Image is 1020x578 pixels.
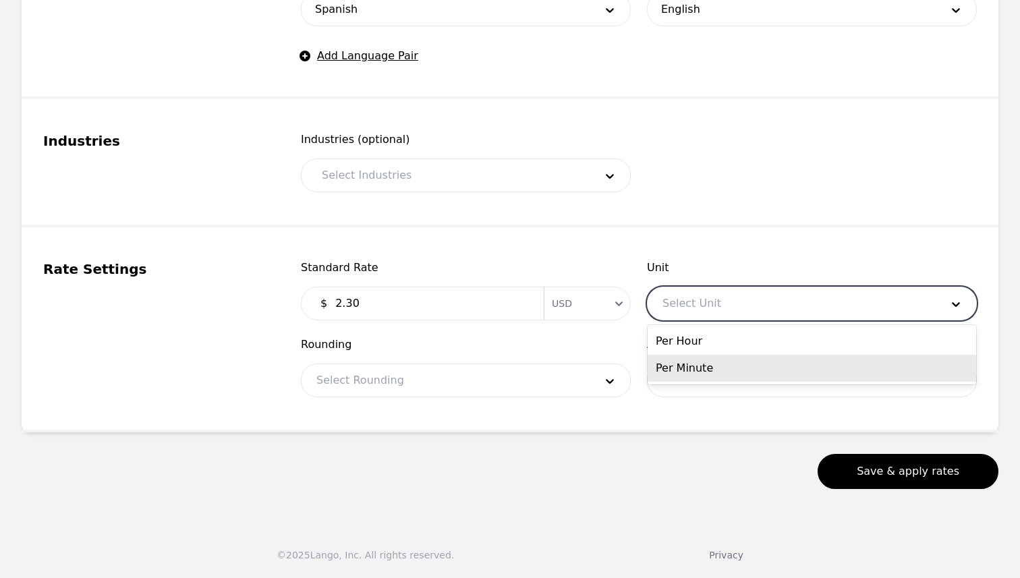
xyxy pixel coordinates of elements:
div: Per Minute [648,355,976,382]
span: Amount [647,337,977,353]
span: Unit [647,260,977,276]
button: Add Language Pair [301,48,418,64]
input: 0.00 [327,290,536,317]
span: Industries (optional) [301,132,631,148]
span: $ [320,295,327,312]
div: © 2025 Lango, Inc. All rights reserved. [277,548,454,562]
span: Standard Rate [301,260,631,276]
legend: Rate Settings [43,260,268,279]
div: Per Hour [648,328,976,355]
legend: Industries [43,132,268,150]
span: Rounding [301,337,631,353]
a: Privacy [709,550,743,560]
button: Save & apply rates [818,454,998,489]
